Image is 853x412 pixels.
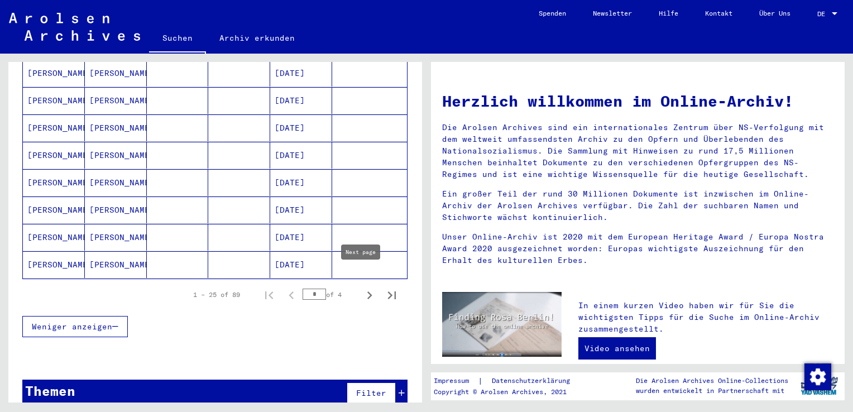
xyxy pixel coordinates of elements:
[442,231,833,266] p: Unser Online-Archiv ist 2020 mit dem European Heritage Award / Europa Nostra Award 2020 ausgezeic...
[804,363,831,390] img: Zustimmung ändern
[270,224,332,251] mat-cell: [DATE]
[270,114,332,141] mat-cell: [DATE]
[85,114,147,141] mat-cell: [PERSON_NAME]
[23,197,85,223] mat-cell: [PERSON_NAME]
[270,251,332,278] mat-cell: [DATE]
[193,290,240,300] div: 1 – 25 of 89
[358,284,381,306] button: Next page
[85,251,147,278] mat-cell: [PERSON_NAME]
[798,372,840,400] img: yv_logo.png
[258,284,280,306] button: First page
[578,300,833,335] p: In einem kurzen Video haben wir für Sie die wichtigsten Tipps für die Suche im Online-Archiv zusa...
[85,169,147,196] mat-cell: [PERSON_NAME]
[85,87,147,114] mat-cell: [PERSON_NAME]
[270,169,332,196] mat-cell: [DATE]
[23,142,85,169] mat-cell: [PERSON_NAME]
[9,13,140,41] img: Arolsen_neg.svg
[85,197,147,223] mat-cell: [PERSON_NAME]
[303,289,358,300] div: of 4
[23,114,85,141] mat-cell: [PERSON_NAME]
[23,60,85,87] mat-cell: [PERSON_NAME]
[206,25,308,51] a: Archiv erkunden
[23,87,85,114] mat-cell: [PERSON_NAME]
[636,376,788,386] p: Die Arolsen Archives Online-Collections
[356,388,386,398] span: Filter
[442,292,562,357] img: video.jpg
[280,284,303,306] button: Previous page
[636,386,788,396] p: wurden entwickelt in Partnerschaft mit
[270,142,332,169] mat-cell: [DATE]
[149,25,206,54] a: Suchen
[434,375,478,387] a: Impressum
[442,188,833,223] p: Ein großer Teil der rund 30 Millionen Dokumente ist inzwischen im Online-Archiv der Arolsen Archi...
[22,316,128,337] button: Weniger anzeigen
[347,382,396,404] button: Filter
[270,87,332,114] mat-cell: [DATE]
[23,251,85,278] mat-cell: [PERSON_NAME]
[23,224,85,251] mat-cell: [PERSON_NAME]
[442,89,833,113] h1: Herzlich willkommen im Online-Archiv!
[578,337,656,360] a: Video ansehen
[85,224,147,251] mat-cell: [PERSON_NAME]
[270,197,332,223] mat-cell: [DATE]
[25,381,75,401] div: Themen
[434,387,583,397] p: Copyright © Arolsen Archives, 2021
[85,60,147,87] mat-cell: [PERSON_NAME]
[483,375,583,387] a: Datenschutzerklärung
[442,122,833,180] p: Die Arolsen Archives sind ein internationales Zentrum über NS-Verfolgung mit dem weltweit umfasse...
[270,60,332,87] mat-cell: [DATE]
[32,322,112,332] span: Weniger anzeigen
[434,375,583,387] div: |
[381,284,403,306] button: Last page
[23,169,85,196] mat-cell: [PERSON_NAME]
[817,10,830,18] span: DE
[85,142,147,169] mat-cell: [PERSON_NAME]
